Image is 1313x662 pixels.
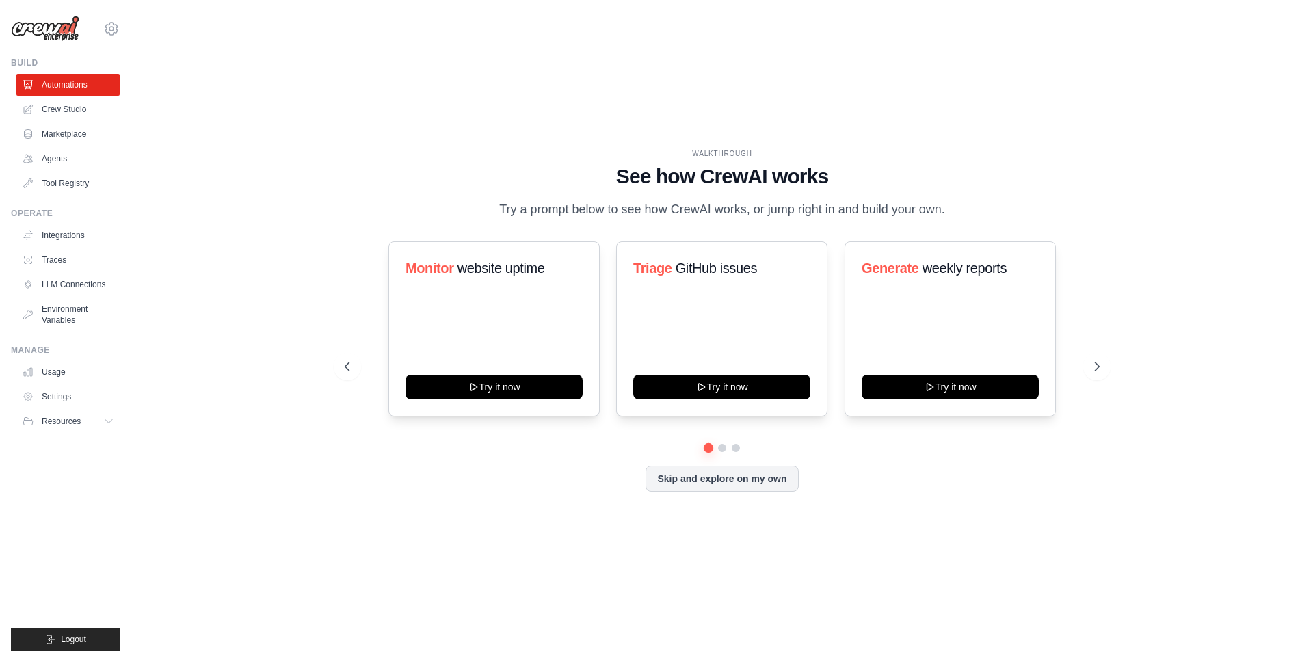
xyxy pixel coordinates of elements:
[11,208,120,219] div: Operate
[16,298,120,331] a: Environment Variables
[345,164,1100,189] h1: See how CrewAI works
[11,16,79,42] img: Logo
[16,224,120,246] a: Integrations
[16,274,120,295] a: LLM Connections
[42,416,81,427] span: Resources
[922,261,1006,276] span: weekly reports
[16,98,120,120] a: Crew Studio
[646,466,798,492] button: Skip and explore on my own
[11,57,120,68] div: Build
[676,261,757,276] span: GitHub issues
[492,200,952,220] p: Try a prompt below to see how CrewAI works, or jump right in and build your own.
[16,172,120,194] a: Tool Registry
[406,375,583,399] button: Try it now
[862,375,1039,399] button: Try it now
[16,148,120,170] a: Agents
[16,410,120,432] button: Resources
[11,628,120,651] button: Logout
[16,74,120,96] a: Automations
[457,261,545,276] span: website uptime
[16,386,120,408] a: Settings
[862,261,919,276] span: Generate
[406,261,454,276] span: Monitor
[16,123,120,145] a: Marketplace
[11,345,120,356] div: Manage
[345,148,1100,159] div: WALKTHROUGH
[61,634,86,645] span: Logout
[16,361,120,383] a: Usage
[16,249,120,271] a: Traces
[633,375,810,399] button: Try it now
[633,261,672,276] span: Triage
